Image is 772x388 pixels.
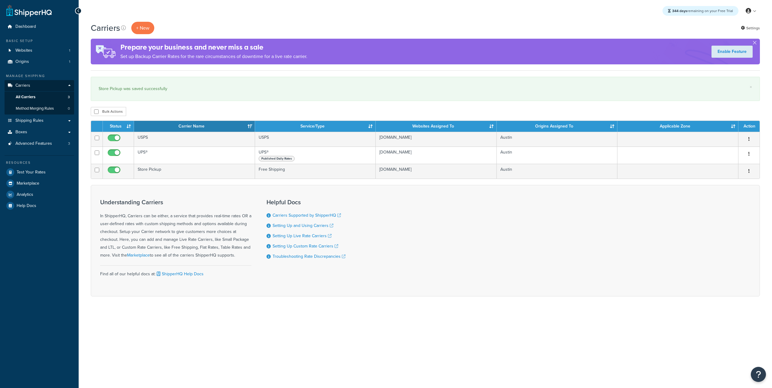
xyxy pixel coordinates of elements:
[255,164,376,179] td: Free Shipping
[134,121,255,132] th: Carrier Name: activate to sort column ascending
[100,199,251,205] h3: Understanding Carriers
[15,83,30,88] span: Carriers
[267,199,345,205] h3: Helpful Docs
[672,8,687,14] strong: 344 days
[68,106,70,111] span: 0
[617,121,738,132] th: Applicable Zone: activate to sort column ascending
[134,147,255,164] td: UPS®
[68,95,70,100] span: 3
[497,147,618,164] td: Austin
[376,164,497,179] td: [DOMAIN_NAME]
[100,199,251,259] div: In ShipperHQ, Carriers can be either, a service that provides real-time rates OR a user-defined r...
[15,118,44,123] span: Shipping Rules
[5,80,74,115] li: Carriers
[497,121,618,132] th: Origins Assigned To: activate to sort column ascending
[68,141,70,146] span: 3
[5,138,74,149] a: Advanced Features 3
[134,164,255,179] td: Store Pickup
[155,271,204,277] a: ShipperHQ Help Docs
[5,56,74,67] a: Origins 1
[5,167,74,178] a: Test Your Rates
[17,203,36,209] span: Help Docs
[5,45,74,56] a: Websites 1
[99,85,752,93] div: Store Pickup was saved successfully
[15,59,29,64] span: Origins
[255,121,376,132] th: Service/Type: activate to sort column ascending
[738,121,760,132] th: Action
[17,170,46,175] span: Test Your Rates
[17,192,33,197] span: Analytics
[6,5,52,17] a: ShipperHQ Home
[711,46,753,58] a: Enable Feature
[5,103,74,114] a: Method Merging Rules 0
[120,52,307,61] p: Set up Backup Carrier Rates for the rare circumstances of downtime for a live rate carrier.
[5,21,74,32] a: Dashboard
[497,132,618,147] td: Austin
[5,56,74,67] li: Origins
[131,22,154,34] button: + New
[255,147,376,164] td: UPS®
[5,189,74,200] a: Analytics
[16,95,35,100] span: All Carriers
[15,24,36,29] span: Dashboard
[5,92,74,103] li: All Carriers
[5,160,74,165] div: Resources
[15,130,27,135] span: Boxes
[273,243,338,249] a: Setting Up Custom Rate Carriers
[5,138,74,149] li: Advanced Features
[5,178,74,189] a: Marketplace
[376,147,497,164] td: [DOMAIN_NAME]
[69,48,70,53] span: 1
[662,6,738,16] div: remaining on your Free Trial
[5,200,74,211] a: Help Docs
[376,132,497,147] td: [DOMAIN_NAME]
[16,106,54,111] span: Method Merging Rules
[103,121,134,132] th: Status: activate to sort column ascending
[134,132,255,147] td: USPS
[91,107,126,116] button: Bulk Actions
[15,141,52,146] span: Advanced Features
[100,265,251,278] div: Find all of our helpful docs at:
[5,92,74,103] a: All Carriers 3
[255,132,376,147] td: USPS
[91,39,120,64] img: ad-rules-rateshop-fe6ec290ccb7230408bd80ed9643f0289d75e0ffd9eb532fc0e269fcd187b520.png
[5,80,74,91] a: Carriers
[69,59,70,64] span: 1
[127,252,150,258] a: Marketplace
[273,212,341,218] a: Carriers Supported by ShipperHQ
[273,233,332,239] a: Setting Up Live Rate Carriers
[5,103,74,114] li: Method Merging Rules
[15,48,32,53] span: Websites
[5,38,74,44] div: Basic Setup
[273,222,333,229] a: Setting Up and Using Carriers
[259,156,295,161] span: Published Daily Rates
[120,42,307,52] h4: Prepare your business and never miss a sale
[751,367,766,382] button: Open Resource Center
[5,115,74,126] a: Shipping Rules
[91,22,120,34] h1: Carriers
[741,24,760,32] a: Settings
[5,127,74,138] a: Boxes
[497,164,618,179] td: Austin
[5,73,74,79] div: Manage Shipping
[5,45,74,56] li: Websites
[750,85,752,89] a: ×
[376,121,497,132] th: Websites Assigned To: activate to sort column ascending
[273,253,345,260] a: Troubleshooting Rate Discrepancies
[17,181,39,186] span: Marketplace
